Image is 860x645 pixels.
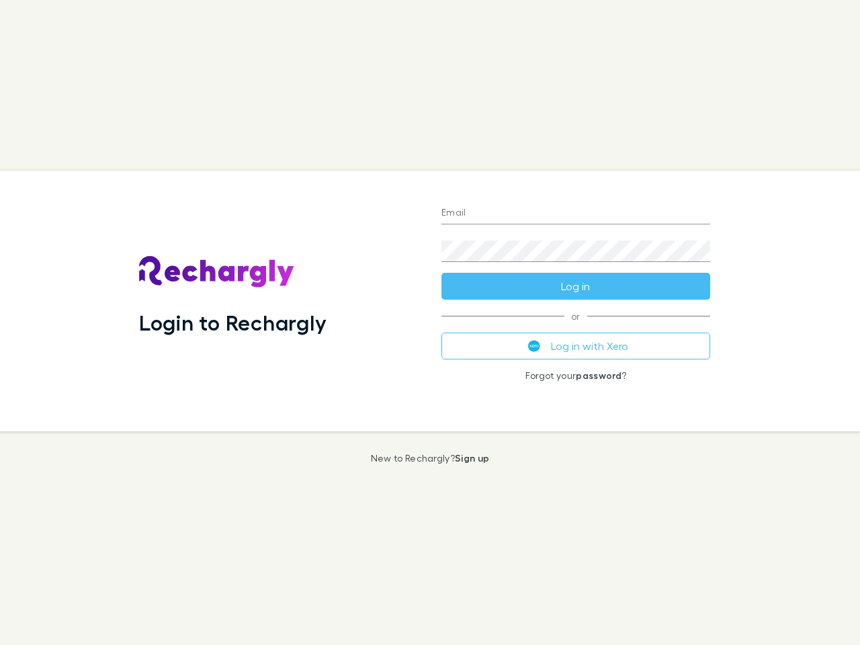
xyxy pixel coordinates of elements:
img: Xero's logo [528,340,540,352]
a: password [576,370,621,381]
a: Sign up [455,452,489,464]
button: Log in with Xero [441,333,710,359]
img: Rechargly's Logo [139,256,295,288]
h1: Login to Rechargly [139,310,327,335]
p: New to Rechargly? [371,453,490,464]
button: Log in [441,273,710,300]
p: Forgot your ? [441,370,710,381]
